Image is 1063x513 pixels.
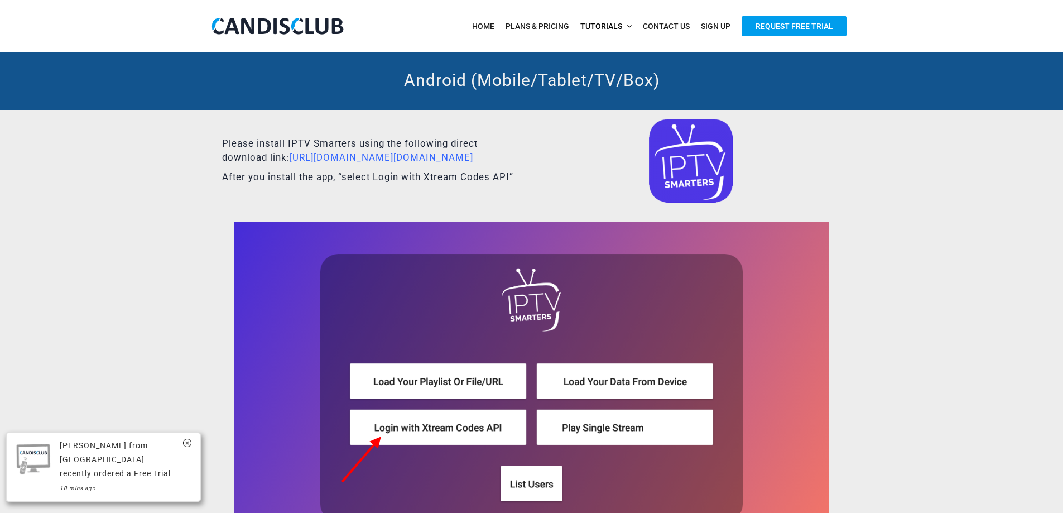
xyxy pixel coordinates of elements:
a: Sign Up [695,15,736,38]
span: Sign Up [701,22,730,31]
span: Android (Mobile/Tablet/TV/Box) [404,70,660,90]
a: Request Free Trial [736,15,853,38]
div: [PERSON_NAME] from [GEOGRAPHIC_DATA] recently ordered a Free Trial [60,439,172,495]
span: Request Free Trial [742,16,847,36]
a: Contact Us [637,15,695,38]
span: Please install IPTV Smarters using the following direct download link: [222,138,478,163]
a: [URL][DOMAIN_NAME][DOMAIN_NAME] [290,152,473,163]
span: Plans & Pricing [506,22,569,31]
span: After you install the app, “select Login with Xtream Codes API” [222,171,513,183]
img: icon.png [12,439,54,479]
span: Tutorials [580,22,622,31]
span: Contact Us [643,22,690,31]
span: Home [472,22,494,31]
a: Tutorials [575,15,637,38]
img: CandisClub [211,17,345,36]
small: 10 mins ago [60,485,96,491]
a: Home [466,15,500,38]
a: Plans & Pricing [500,15,575,38]
img: close [183,439,191,447]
